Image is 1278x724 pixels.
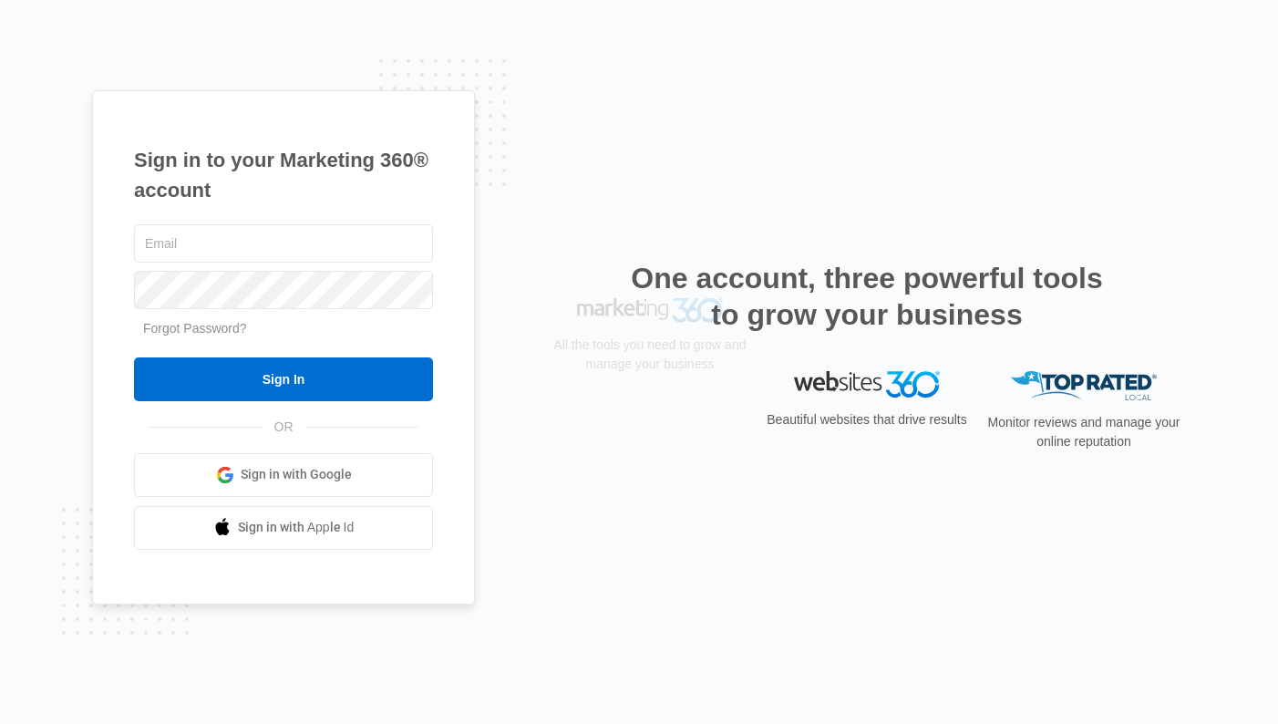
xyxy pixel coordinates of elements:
[134,145,433,205] h1: Sign in to your Marketing 360® account
[548,409,752,447] p: All the tools you need to grow and manage your business
[1011,371,1157,401] img: Top Rated Local
[982,413,1186,451] p: Monitor reviews and manage your online reputation
[794,371,940,398] img: Websites 360
[134,453,433,497] a: Sign in with Google
[134,506,433,550] a: Sign in with Apple Id
[765,410,969,429] p: Beautiful websites that drive results
[238,518,355,537] span: Sign in with Apple Id
[134,357,433,401] input: Sign In
[241,465,352,484] span: Sign in with Google
[625,260,1108,333] h2: One account, three powerful tools to grow your business
[134,224,433,263] input: Email
[262,418,306,437] span: OR
[143,321,247,336] a: Forgot Password?
[577,371,723,397] img: Marketing 360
